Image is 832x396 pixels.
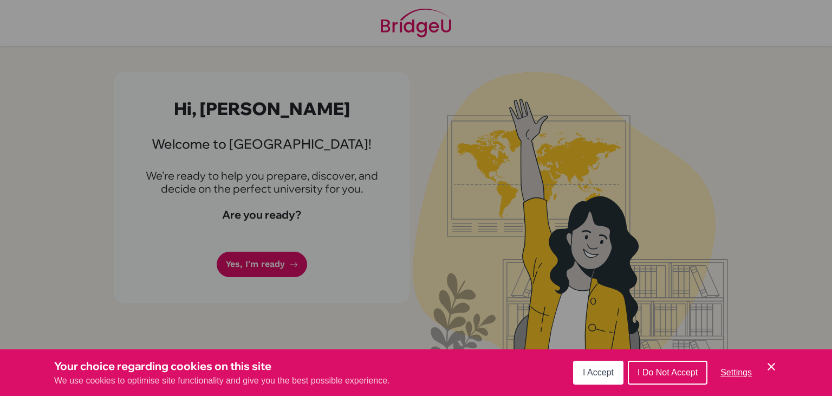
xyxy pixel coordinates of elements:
span: Settings [720,368,752,377]
span: I Do Not Accept [638,368,698,377]
button: I Do Not Accept [628,361,707,385]
button: Save and close [765,360,778,373]
p: We use cookies to optimise site functionality and give you the best possible experience. [54,374,390,387]
span: I Accept [583,368,614,377]
button: I Accept [573,361,623,385]
button: Settings [712,362,760,384]
h3: Your choice regarding cookies on this site [54,358,390,374]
